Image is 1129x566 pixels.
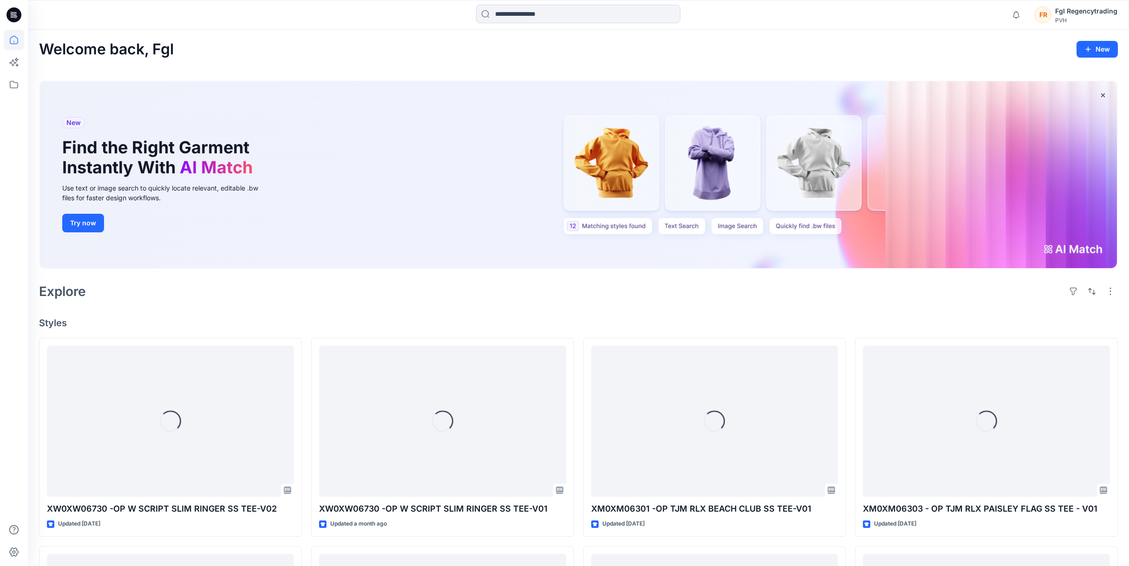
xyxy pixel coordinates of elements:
h2: Welcome back, Fgl [39,41,174,58]
p: Updated [DATE] [58,519,100,529]
h4: Styles [39,317,1118,329]
div: Fgl Regencytrading [1055,6,1117,17]
div: FR [1035,7,1051,23]
p: XW0XW06730 -OP W SCRIPT SLIM RINGER SS TEE-V02 [47,502,294,515]
p: Updated a month ago [330,519,387,529]
p: Updated [DATE] [602,519,645,529]
p: Updated [DATE] [874,519,916,529]
p: XM0XM06303 - OP TJM RLX PAISLEY FLAG SS TEE - V01 [863,502,1110,515]
h1: Find the Right Garment Instantly With [62,138,257,178]
div: Use text or image search to quickly locate relevant, editable .bw files for faster design workflows. [62,183,271,203]
span: AI Match [180,157,253,178]
div: PVH [1055,17,1117,24]
span: New [66,117,81,128]
h2: Explore [39,284,86,299]
button: Try now [62,214,104,232]
p: XM0XM06301 -OP TJM RLX BEACH CLUB SS TEE-V01 [591,502,838,515]
button: New [1077,41,1118,58]
p: XW0XW06730 -OP W SCRIPT SLIM RINGER SS TEE-V01 [319,502,566,515]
